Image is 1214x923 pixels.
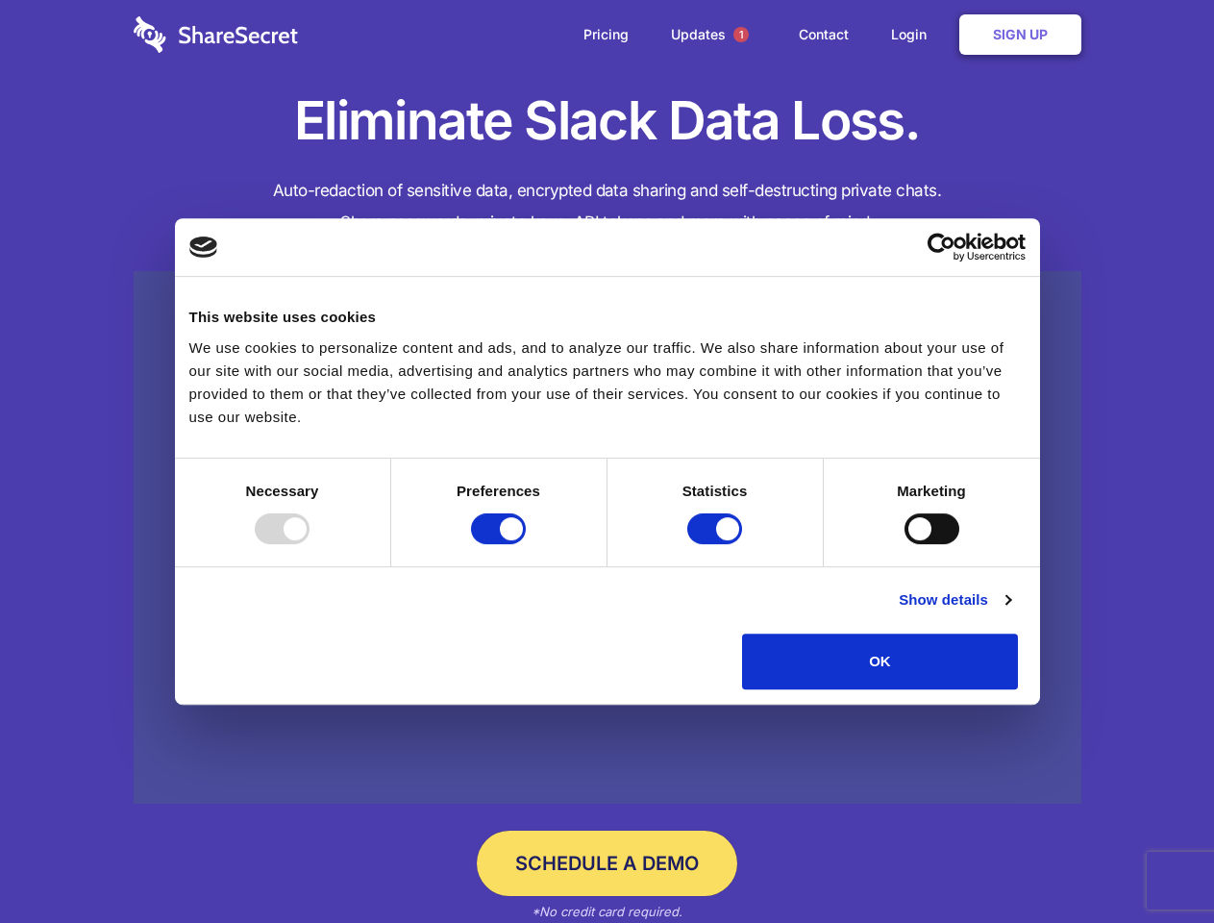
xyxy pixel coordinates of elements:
h1: Eliminate Slack Data Loss. [134,87,1081,156]
a: Login [872,5,955,64]
div: This website uses cookies [189,306,1026,329]
em: *No credit card required. [532,904,682,919]
strong: Marketing [897,483,966,499]
img: logo-wordmark-white-trans-d4663122ce5f474addd5e946df7df03e33cb6a1c49d2221995e7729f52c070b2.svg [134,16,298,53]
a: Usercentrics Cookiebot - opens in a new window [857,233,1026,262]
strong: Necessary [246,483,319,499]
button: OK [742,634,1018,689]
a: Show details [899,588,1010,611]
a: Schedule a Demo [477,831,737,896]
span: 1 [733,27,749,42]
a: Wistia video thumbnail [134,271,1081,805]
strong: Preferences [457,483,540,499]
div: We use cookies to personalize content and ads, and to analyze our traffic. We also share informat... [189,337,1026,429]
strong: Statistics [682,483,748,499]
a: Sign Up [959,14,1081,55]
a: Contact [780,5,868,64]
img: logo [189,237,218,258]
h4: Auto-redaction of sensitive data, encrypted data sharing and self-destructing private chats. Shar... [134,175,1081,238]
a: Pricing [564,5,648,64]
